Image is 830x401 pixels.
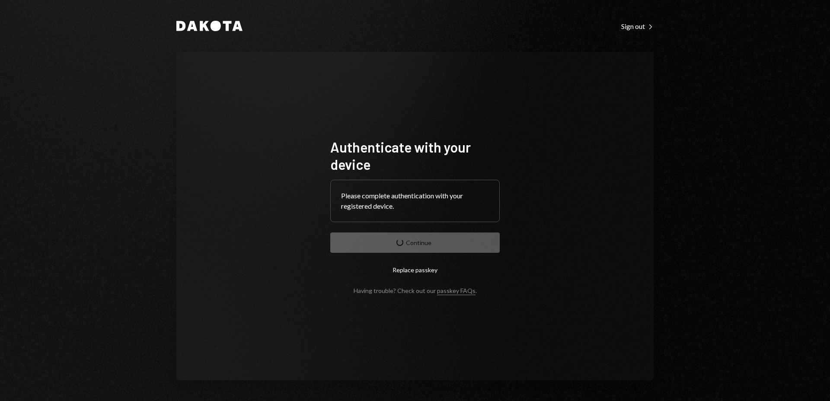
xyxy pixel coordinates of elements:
button: Replace passkey [330,260,500,280]
div: Sign out [621,22,654,31]
div: Please complete authentication with your registered device. [341,191,489,211]
a: passkey FAQs [437,287,476,295]
a: Sign out [621,21,654,31]
div: Having trouble? Check out our . [354,287,477,294]
h1: Authenticate with your device [330,138,500,173]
